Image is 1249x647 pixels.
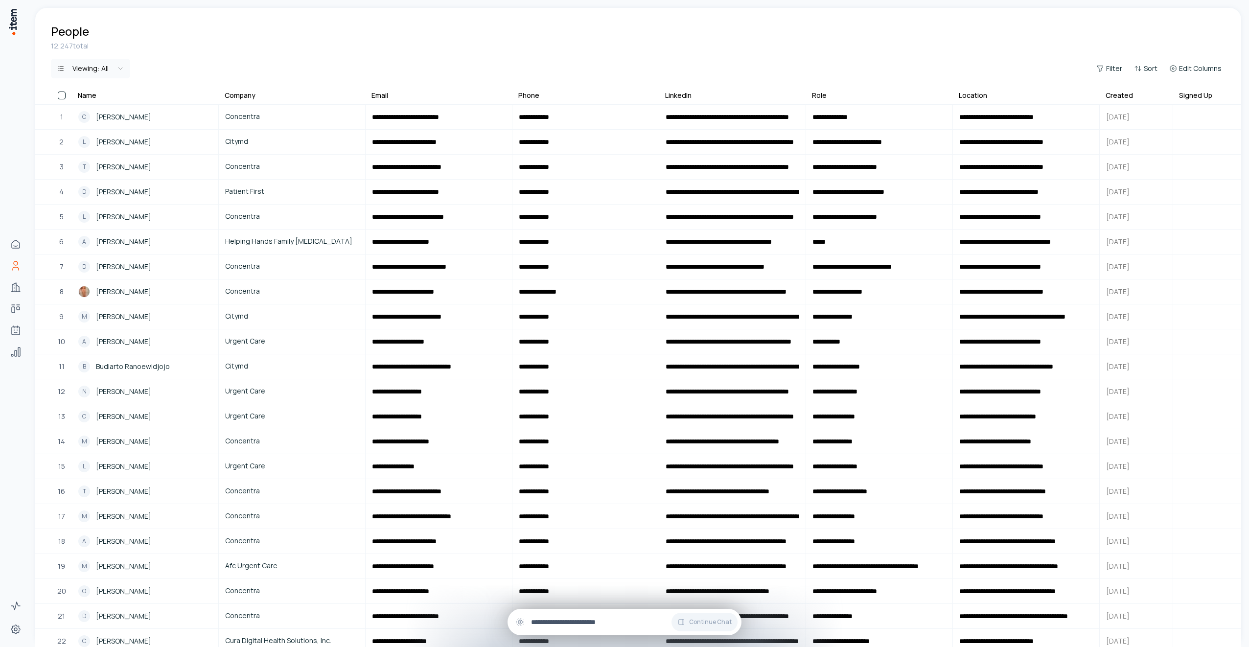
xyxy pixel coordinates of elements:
[225,136,359,147] span: Citymd
[72,480,218,503] a: T[PERSON_NAME]
[72,205,218,229] a: L[PERSON_NAME]
[6,277,25,297] a: Companies
[6,321,25,340] a: Agents
[58,486,65,497] span: 16
[219,205,365,229] a: Concentra
[219,130,365,154] a: Citymd
[671,613,738,631] button: Continue Chat
[1092,62,1126,75] button: Filter
[96,162,151,172] span: [PERSON_NAME]
[508,609,741,635] div: Continue Chat
[78,485,90,497] div: T
[78,361,90,372] div: B
[78,111,90,123] div: C
[78,411,90,422] div: C
[58,411,65,422] span: 13
[219,480,365,503] a: Concentra
[96,137,151,147] span: [PERSON_NAME]
[219,505,365,528] a: Concentra
[219,255,365,278] a: Concentra
[219,105,365,129] a: Concentra
[518,91,539,100] div: Phone
[51,41,1226,51] div: 12,247 total
[78,461,90,472] div: L
[219,604,365,628] a: Concentra
[58,611,65,622] span: 21
[96,411,151,422] span: [PERSON_NAME]
[6,234,25,254] a: Home
[6,299,25,319] a: Deals
[96,211,151,222] span: [PERSON_NAME]
[58,511,65,522] span: 17
[225,585,359,596] span: Concentra
[219,355,365,378] a: Citymd
[72,64,109,73] div: Viewing:
[689,618,732,626] span: Continue Chat
[225,560,359,571] span: Afc Urgent Care
[219,579,365,603] a: Concentra
[371,91,388,100] div: Email
[60,112,63,122] span: 1
[72,604,218,628] a: D[PERSON_NAME]
[96,112,151,122] span: [PERSON_NAME]
[219,155,365,179] a: Concentra
[1106,64,1122,73] span: Filter
[6,342,25,362] a: Analytics
[78,91,96,100] div: Name
[60,162,64,172] span: 3
[8,8,18,36] img: Item Brain Logo
[225,211,359,222] span: Concentra
[225,186,359,197] span: Patient First
[72,255,218,278] a: D[PERSON_NAME]
[1165,62,1226,75] button: Edit Columns
[219,230,365,254] a: Helping Hands Family [MEDICAL_DATA]
[959,91,987,100] div: Location
[72,105,218,129] a: C[PERSON_NAME]
[225,635,359,646] span: Cura Digital Health Solutions, Inc.
[78,510,90,522] div: M
[225,436,359,446] span: Concentra
[78,236,90,248] div: A
[72,230,218,254] a: A[PERSON_NAME]
[96,386,151,397] span: [PERSON_NAME]
[72,355,218,378] a: BBudiarto Ranoewidjojo
[72,505,218,528] a: M[PERSON_NAME]
[219,405,365,428] a: Urgent Care
[72,430,218,453] a: M[PERSON_NAME]
[225,91,255,100] div: Company
[58,436,65,447] span: 14
[96,486,151,497] span: [PERSON_NAME]
[1130,62,1161,75] button: Sort
[72,555,218,578] a: M[PERSON_NAME]
[58,386,65,397] span: 12
[225,336,359,347] span: Urgent Care
[72,455,218,478] a: L[PERSON_NAME]
[219,530,365,553] a: Concentra
[96,511,151,522] span: [PERSON_NAME]
[1179,64,1222,73] span: Edit Columns
[78,585,90,597] div: O
[225,386,359,396] span: Urgent Care
[225,161,359,172] span: Concentra
[72,155,218,179] a: T[PERSON_NAME]
[58,561,65,572] span: 19
[72,405,218,428] a: C[PERSON_NAME]
[72,130,218,154] a: L[PERSON_NAME]
[72,330,218,353] a: A[PERSON_NAME]
[219,305,365,328] a: Citymd
[72,579,218,603] a: O[PERSON_NAME]
[665,91,692,100] div: LinkedIn
[96,561,151,572] span: [PERSON_NAME]
[78,336,90,347] div: A
[96,361,170,372] span: Budiarto Ranoewidjojo
[59,186,64,197] span: 4
[225,361,359,371] span: Citymd
[219,430,365,453] a: Concentra
[57,586,66,597] span: 20
[78,161,90,173] div: T
[96,636,151,647] span: [PERSON_NAME]
[78,535,90,547] div: A
[6,256,25,276] a: People
[96,286,151,297] span: [PERSON_NAME]
[96,536,151,547] span: [PERSON_NAME]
